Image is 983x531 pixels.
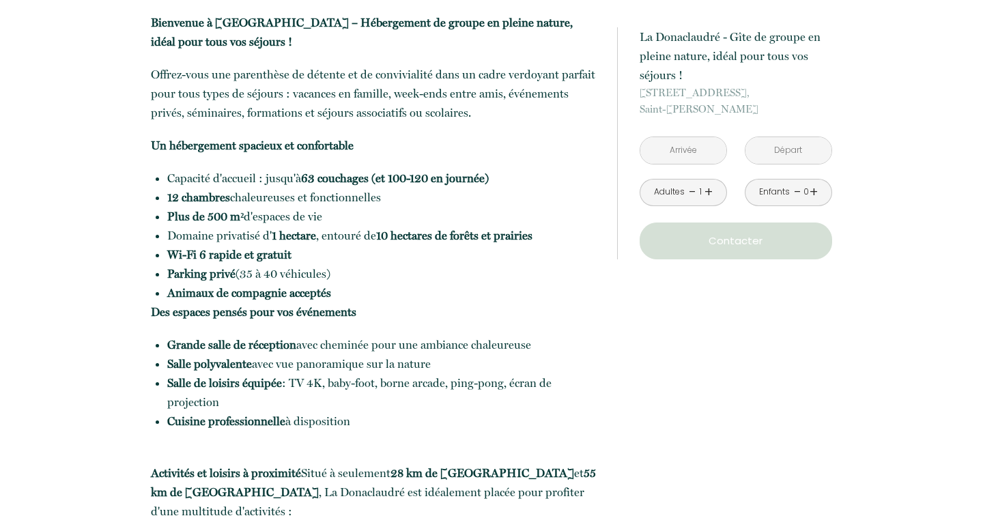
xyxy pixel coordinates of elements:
span: [STREET_ADDRESS], [640,85,832,101]
div: 1 [697,186,704,199]
strong: Wi-Fi 6 rapide et gratuit [167,248,291,261]
strong: 63 couchages (et 100-120 en journée) [301,171,489,185]
a: + [810,182,818,203]
input: Départ [745,137,831,164]
a: - [689,182,696,203]
strong: Des espaces pensés pour vos événements [151,305,356,319]
p: Offrez-vous une parenthèse de détente et de convivialité dans un cadre verdoyant parfait pour tou... [151,65,599,122]
div: Enfants [759,186,790,199]
strong: Animaux de compagnie acceptés [167,286,331,300]
li: Domaine privatisé d' , entouré de [167,226,599,245]
strong: 28 km de [GEOGRAPHIC_DATA] [390,466,574,480]
a: - [794,182,801,203]
p: Contacter [644,233,827,249]
li: d'espaces de vie [167,207,599,226]
li: : TV 4K, baby-foot, borne arcade, ping-pong, écran de projection [167,373,599,412]
strong: Salle de loisirs équipée [167,376,282,390]
strong: Parking privé [167,267,236,281]
strong: Cuisine professionnelle [167,414,285,428]
p: La Donaclaudré - Gîte de groupe en pleine nature, idéal pour tous vos séjours ! [640,27,832,85]
strong: Un hébergement spacieux et confortable [151,139,354,152]
p: Situé à seulement et , La Donaclaudré est idéalement placée pour profiter d'une multitude d'activ... [151,463,599,521]
div: Adultes [654,186,685,199]
li: avec cheminée pour une ambiance chaleureuse [167,335,599,354]
a: + [704,182,713,203]
strong: Bienvenue à [GEOGRAPHIC_DATA] – Hébergement de groupe en pleine nature, idéal pour tous vos séjou... [151,16,573,48]
strong: Activités et loisirs à proximité [151,466,301,480]
input: Arrivée [640,137,726,164]
li: (35 à 40 véhicules) [167,264,599,283]
li: avec vue panoramique sur la nature [167,354,599,373]
strong: 12 chambres [167,190,230,204]
strong: 1 hectare [272,229,316,242]
button: Contacter [640,223,832,259]
strong: Grande salle de réception [167,338,296,351]
strong: 10 hectares de forêts et prairies [376,229,532,242]
strong: Salle polyvalente [167,357,252,371]
div: 0 [803,186,810,199]
li: à disposition [167,412,599,431]
strong: Plus de 500 m² [167,210,244,223]
li: chaleureuses et fonctionnelles [167,188,599,207]
p: Saint-[PERSON_NAME] [640,85,832,117]
li: Capacité d'accueil : jusqu'à [167,169,599,188]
